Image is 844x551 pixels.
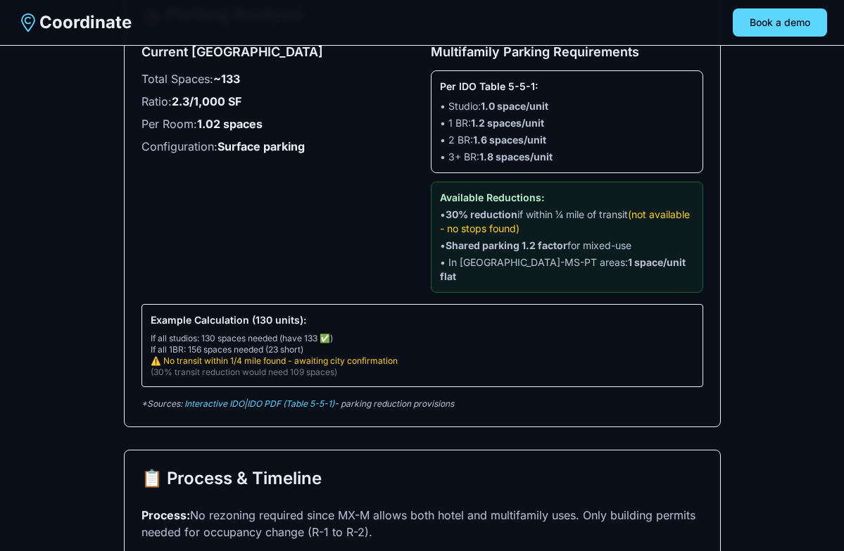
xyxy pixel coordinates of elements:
[440,133,694,147] li: • 2 BR:
[440,239,694,253] li: • for mixed-use
[471,117,544,129] strong: 1.2 spaces/unit
[151,313,694,327] h4: Example Calculation (130 units):
[151,367,337,377] span: (30% transit reduction would need 109 spaces)
[17,11,132,34] a: Coordinate
[141,42,414,62] h3: Current [GEOGRAPHIC_DATA]
[440,80,694,94] p: Per IDO Table 5-5-1:
[479,151,553,163] strong: 1.8 spaces/unit
[141,115,414,132] li: Per Room:
[440,99,694,113] li: • Studio:
[184,398,244,409] a: Interactive IDO
[39,11,132,34] span: Coordinate
[431,42,703,62] h3: Multifamily Parking Requirements
[213,72,240,86] strong: ~133
[141,398,703,410] p: *Sources: | - parking reduction provisions
[218,139,305,153] strong: Surface parking
[172,94,241,108] strong: 2.3/1,000 SF
[141,70,414,87] li: Total Spaces:
[446,208,517,220] strong: 30% reduction
[141,138,414,155] li: Configuration:
[197,117,263,131] strong: 1.02 spaces
[440,116,694,130] li: • 1 BR:
[733,8,827,37] button: Book a demo
[473,134,546,146] strong: 1.6 spaces/unit
[446,239,567,251] strong: Shared parking 1.2 factor
[141,93,414,110] li: Ratio:
[141,508,190,522] strong: Process:
[151,355,398,366] span: ⚠️ No transit within 1/4 mile found - awaiting city confirmation
[247,398,334,409] a: IDO PDF (Table 5-5-1)
[440,150,694,164] li: • 3+ BR:
[481,100,548,112] strong: 1.0 space/unit
[141,467,703,490] h2: 📋 Process & Timeline
[440,191,694,205] p: Available Reductions:
[440,255,694,284] li: • In [GEOGRAPHIC_DATA]-MS-PT areas:
[141,507,703,540] p: No rezoning required since MX-M allows both hotel and multifamily uses. Only building permits nee...
[440,208,694,236] li: • if within ¼ mile of transit
[17,11,39,34] img: Coordinate
[151,333,694,378] p: If all studios: 130 spaces needed (have 133 ✅) If all 1BR: 156 spaces needed (23 short)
